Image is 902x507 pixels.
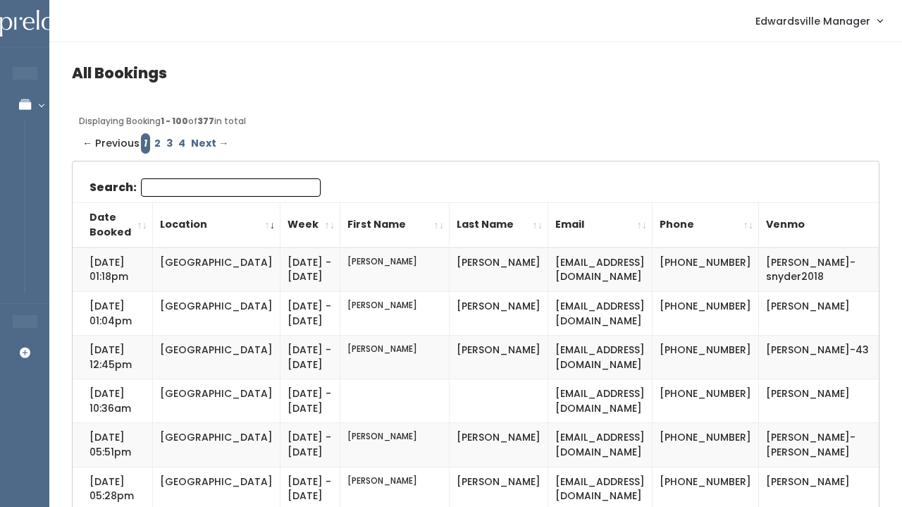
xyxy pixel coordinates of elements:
[73,379,153,423] td: [DATE] 10:36am
[653,292,759,336] td: [PHONE_NUMBER]
[73,202,153,248] th: Date Booked: activate to sort column ascending
[450,248,548,292] td: [PERSON_NAME]
[450,292,548,336] td: [PERSON_NAME]
[450,423,548,467] td: [PERSON_NAME]
[141,178,321,197] input: Search:
[450,336,548,379] td: [PERSON_NAME]
[197,115,214,127] b: 377
[280,423,340,467] td: [DATE] - [DATE]
[89,178,321,197] label: Search:
[450,202,548,248] th: Last Name: activate to sort column ascending
[548,423,653,467] td: [EMAIL_ADDRESS][DOMAIN_NAME]
[340,292,450,336] td: [PERSON_NAME]
[280,202,340,248] th: Week: activate to sort column ascending
[153,202,280,248] th: Location: activate to sort column ascending
[161,115,188,127] b: 1 - 100
[340,336,450,379] td: [PERSON_NAME]
[653,423,759,467] td: [PHONE_NUMBER]
[280,248,340,292] td: [DATE] - [DATE]
[141,133,150,154] em: Page 1
[73,292,153,336] td: [DATE] 01:04pm
[653,248,759,292] td: [PHONE_NUMBER]
[73,423,153,467] td: [DATE] 05:51pm
[653,202,759,248] th: Phone: activate to sort column ascending
[280,292,340,336] td: [DATE] - [DATE]
[153,248,280,292] td: [GEOGRAPHIC_DATA]
[79,133,872,154] div: Pagination
[755,13,870,29] span: Edwardsville Manager
[548,248,653,292] td: [EMAIL_ADDRESS][DOMAIN_NAME]
[153,379,280,423] td: [GEOGRAPHIC_DATA]
[340,202,450,248] th: First Name: activate to sort column ascending
[153,423,280,467] td: [GEOGRAPHIC_DATA]
[163,133,175,154] a: Page 3
[653,336,759,379] td: [PHONE_NUMBER]
[548,292,653,336] td: [EMAIL_ADDRESS][DOMAIN_NAME]
[548,336,653,379] td: [EMAIL_ADDRESS][DOMAIN_NAME]
[73,336,153,379] td: [DATE] 12:45pm
[72,65,879,81] h4: All Bookings
[153,292,280,336] td: [GEOGRAPHIC_DATA]
[79,115,872,128] div: Displaying Booking of in total
[280,336,340,379] td: [DATE] - [DATE]
[153,336,280,379] td: [GEOGRAPHIC_DATA]
[548,202,653,248] th: Email: activate to sort column ascending
[548,379,653,423] td: [EMAIL_ADDRESS][DOMAIN_NAME]
[82,133,140,154] span: ← Previous
[340,423,450,467] td: [PERSON_NAME]
[73,248,153,292] td: [DATE] 01:18pm
[152,133,163,154] a: Page 2
[741,6,896,36] a: Edwardsville Manager
[280,379,340,423] td: [DATE] - [DATE]
[175,133,188,154] a: Page 4
[188,133,231,154] a: Next →
[653,379,759,423] td: [PHONE_NUMBER]
[340,248,450,292] td: [PERSON_NAME]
